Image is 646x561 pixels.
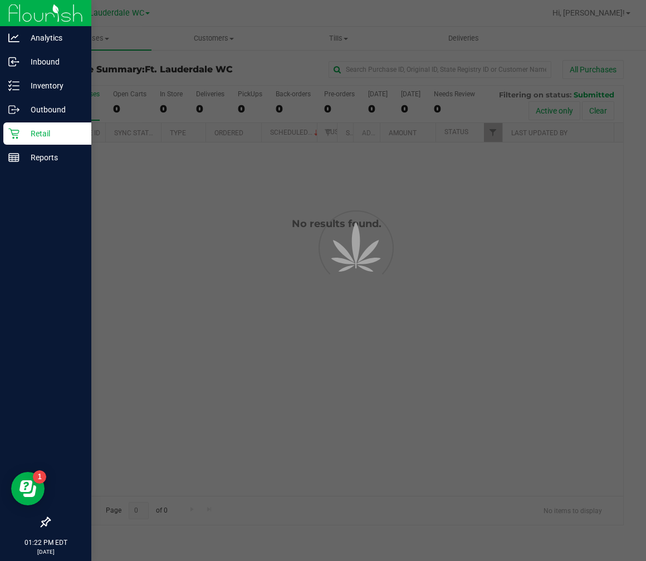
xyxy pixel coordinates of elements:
p: Retail [19,127,86,140]
p: Analytics [19,31,86,45]
p: Inventory [19,79,86,92]
iframe: Resource center unread badge [33,470,46,484]
p: Reports [19,151,86,164]
inline-svg: Analytics [8,32,19,43]
inline-svg: Inventory [8,80,19,91]
inline-svg: Inbound [8,56,19,67]
inline-svg: Outbound [8,104,19,115]
inline-svg: Reports [8,152,19,163]
p: Outbound [19,103,86,116]
iframe: Resource center [11,472,45,505]
p: [DATE] [5,548,86,556]
p: Inbound [19,55,86,68]
inline-svg: Retail [8,128,19,139]
p: 01:22 PM EDT [5,538,86,548]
